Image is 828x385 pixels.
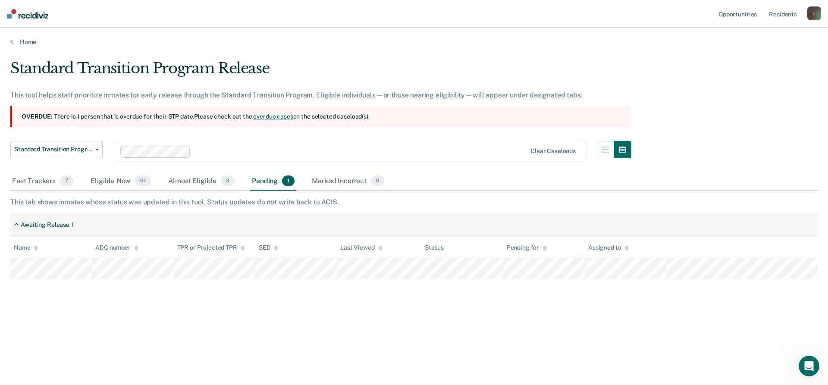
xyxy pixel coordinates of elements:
div: TPR or Projected TPR [177,244,245,251]
div: Last Viewed [340,244,382,251]
div: 1 [71,221,74,228]
img: Recidiviz [7,9,48,19]
span: 0 [371,175,384,187]
a: Home [10,38,818,46]
div: Assigned to [588,244,629,251]
div: SED [259,244,279,251]
button: Standard Transition Program Release [10,141,103,158]
a: overdue cases [253,113,293,120]
span: 7 [60,175,73,187]
div: Status [425,244,443,251]
div: Awaiting Release [21,221,69,228]
span: 3 [221,175,235,187]
span: 61 [135,175,151,187]
div: Name [14,244,38,251]
div: ADC number [95,244,138,251]
div: This tab shows inmates whose status was updated in this tool. Status updates do not write back to... [10,198,818,206]
div: Almost Eligible3 [166,172,236,191]
div: Pending1 [250,172,296,191]
div: Awaiting Release1 [10,218,77,232]
button: l [807,6,821,20]
div: Pending for [507,244,547,251]
div: Clear caseloads [530,147,576,155]
div: This tool helps staff prioritize inmates for early release through the Standard Transition Progra... [10,91,631,99]
div: Marked Incorrect0 [310,172,386,191]
div: Eligible Now61 [89,172,153,191]
span: Standard Transition Program Release [14,146,92,153]
div: Standard Transition Program Release [10,59,631,84]
strong: Overdue: [22,113,53,120]
div: Fast Trackers7 [10,172,75,191]
section: There is 1 person that is overdue for their STP date. Please check out the on the selected caselo... [10,106,631,127]
span: 1 [282,175,295,187]
iframe: Intercom live chat [799,356,819,376]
